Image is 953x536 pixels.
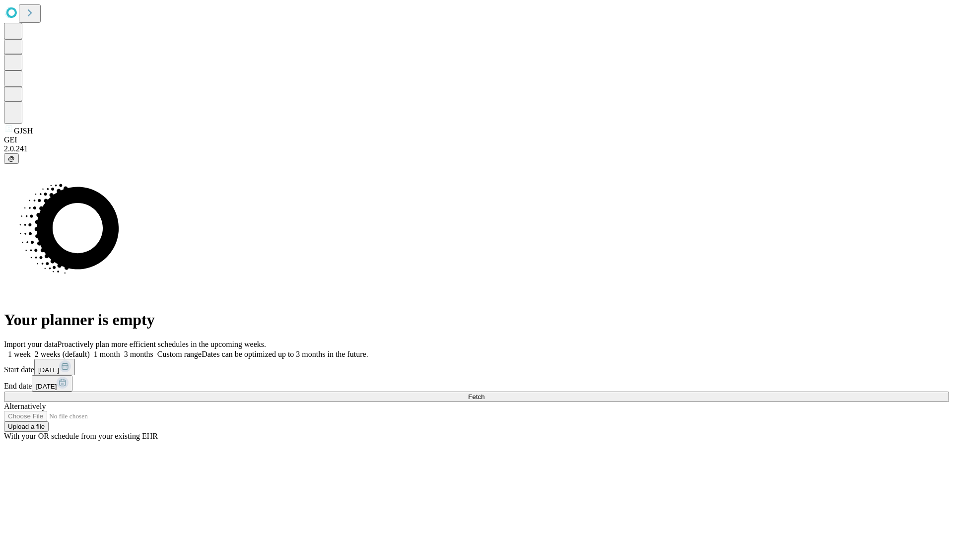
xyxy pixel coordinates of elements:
span: @ [8,155,15,162]
span: With your OR schedule from your existing EHR [4,432,158,440]
button: [DATE] [32,375,72,392]
span: [DATE] [38,366,59,374]
span: GJSH [14,127,33,135]
div: End date [4,375,949,392]
div: 2.0.241 [4,144,949,153]
span: [DATE] [36,383,57,390]
button: Fetch [4,392,949,402]
span: Fetch [468,393,484,401]
span: Proactively plan more efficient schedules in the upcoming weeks. [58,340,266,348]
button: Upload a file [4,421,49,432]
span: Custom range [157,350,202,358]
button: [DATE] [34,359,75,375]
h1: Your planner is empty [4,311,949,329]
span: Import your data [4,340,58,348]
div: GEI [4,135,949,144]
span: 3 months [124,350,153,358]
span: 1 month [94,350,120,358]
button: @ [4,153,19,164]
span: 2 weeks (default) [35,350,90,358]
span: Dates can be optimized up to 3 months in the future. [202,350,368,358]
span: Alternatively [4,402,46,410]
span: 1 week [8,350,31,358]
div: Start date [4,359,949,375]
